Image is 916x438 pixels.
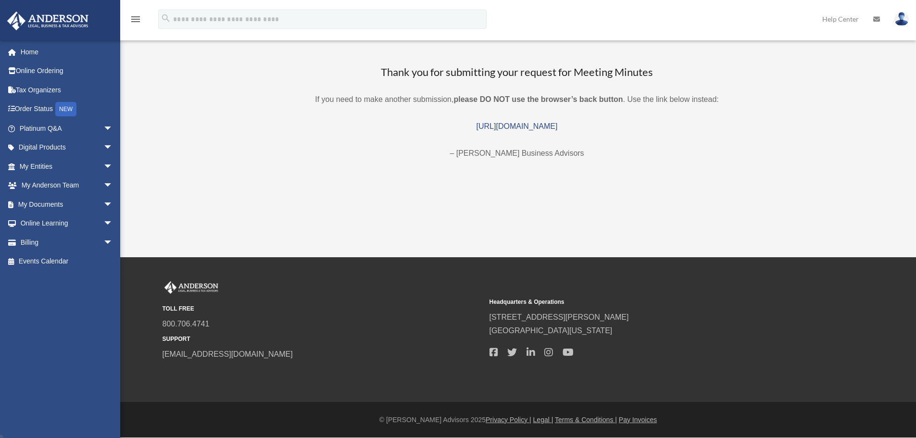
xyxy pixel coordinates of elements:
a: [EMAIL_ADDRESS][DOMAIN_NAME] [163,350,293,358]
a: Home [7,42,127,62]
a: menu [130,17,141,25]
a: Pay Invoices [619,416,657,424]
span: arrow_drop_down [103,214,123,234]
i: search [161,13,171,24]
p: If you need to make another submission, . Use the link below instead: [158,93,877,106]
img: User Pic [894,12,909,26]
a: Billingarrow_drop_down [7,233,127,252]
a: My Anderson Teamarrow_drop_down [7,176,127,195]
a: Order StatusNEW [7,100,127,119]
a: My Entitiesarrow_drop_down [7,157,127,176]
i: menu [130,13,141,25]
a: 800.706.4741 [163,320,210,328]
span: arrow_drop_down [103,157,123,176]
a: [URL][DOMAIN_NAME] [477,122,558,130]
span: arrow_drop_down [103,176,123,196]
a: Legal | [533,416,553,424]
span: arrow_drop_down [103,138,123,158]
img: Anderson Advisors Platinum Portal [4,12,91,30]
img: Anderson Advisors Platinum Portal [163,281,220,294]
div: NEW [55,102,76,116]
small: SUPPORT [163,334,483,344]
a: Terms & Conditions | [555,416,617,424]
div: © [PERSON_NAME] Advisors 2025 [120,414,916,426]
span: arrow_drop_down [103,233,123,252]
a: Online Ordering [7,62,127,81]
a: [STREET_ADDRESS][PERSON_NAME] [489,313,629,321]
a: My Documentsarrow_drop_down [7,195,127,214]
a: Digital Productsarrow_drop_down [7,138,127,157]
b: please DO NOT use the browser’s back button [453,95,623,103]
a: [GEOGRAPHIC_DATA][US_STATE] [489,326,613,335]
a: Events Calendar [7,252,127,271]
a: Privacy Policy | [486,416,531,424]
small: TOLL FREE [163,304,483,314]
h3: Thank you for submitting your request for Meeting Minutes [158,65,877,80]
span: arrow_drop_down [103,195,123,214]
p: – [PERSON_NAME] Business Advisors [158,147,877,160]
span: arrow_drop_down [103,119,123,138]
a: Online Learningarrow_drop_down [7,214,127,233]
a: Tax Organizers [7,80,127,100]
a: Platinum Q&Aarrow_drop_down [7,119,127,138]
small: Headquarters & Operations [489,297,810,307]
